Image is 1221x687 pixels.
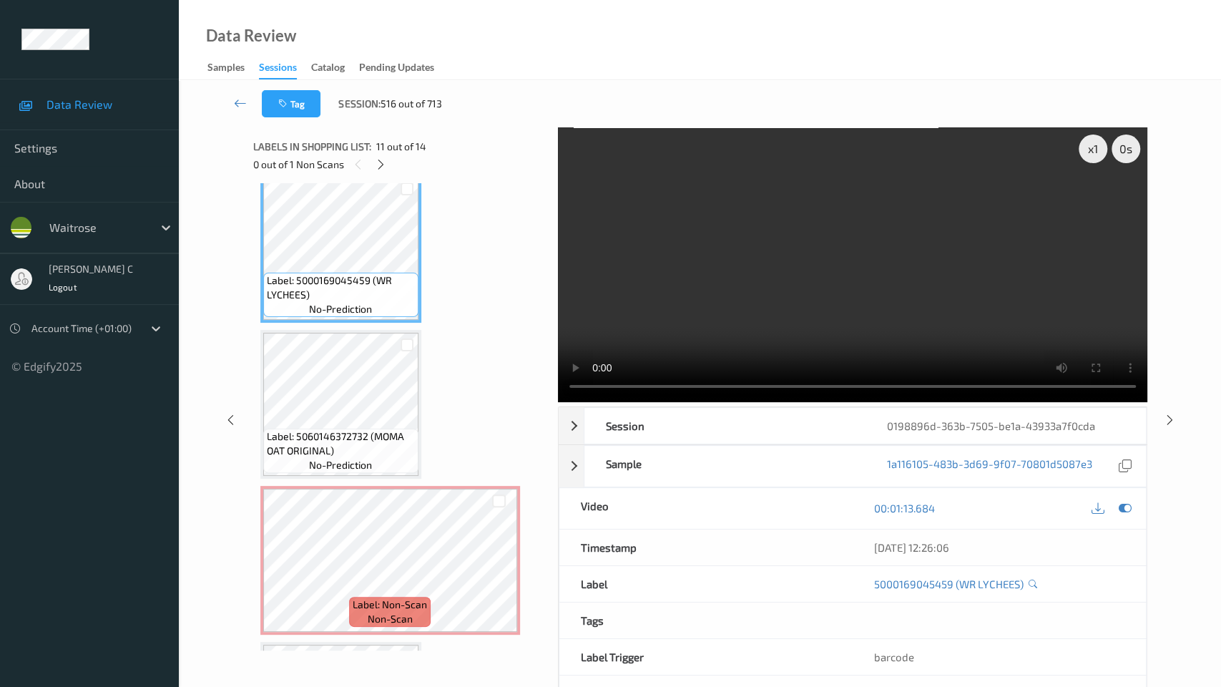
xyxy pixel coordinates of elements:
div: Sample [584,446,865,487]
a: Sessions [259,58,311,79]
div: Session0198896d-363b-7505-be1a-43933a7f0cda [559,407,1147,444]
span: 516 out of 713 [380,97,441,111]
div: Label [559,566,853,602]
div: Sample1a116105-483b-3d69-9f07-70801d5087e3 [559,445,1147,487]
div: 0198896d-363b-7505-be1a-43933a7f0cda [865,408,1145,444]
div: 0 s [1112,135,1140,163]
span: Label: 5060146372732 (MOMA OAT ORIGINAL) [267,429,415,458]
a: Pending Updates [359,58,448,78]
a: Samples [207,58,259,78]
div: Data Review [206,29,296,43]
div: Session [584,408,865,444]
span: Label: Non-Scan [353,598,427,612]
span: Session: [338,97,380,111]
div: 0 out of 1 Non Scans [253,155,548,173]
span: no-prediction [309,302,372,316]
span: Labels in shopping list: [253,140,371,154]
a: 1a116105-483b-3d69-9f07-70801d5087e3 [886,457,1092,476]
a: Catalog [311,58,359,78]
div: Samples [207,60,245,78]
span: non-scan [368,612,413,626]
span: 11 out of 14 [376,140,426,154]
div: Video [559,488,853,529]
span: no-prediction [309,458,372,472]
div: Timestamp [559,530,853,565]
div: Tags [559,603,853,638]
button: Tag [262,90,320,117]
div: Pending Updates [359,60,434,78]
div: barcode [853,639,1146,675]
div: x 1 [1079,135,1107,163]
a: 00:01:13.684 [874,501,935,515]
div: Sessions [259,60,297,79]
div: Label Trigger [559,639,853,675]
a: 5000169045459 (WR LYCHEES) [874,577,1024,591]
span: Label: 5000169045459 (WR LYCHEES) [267,273,415,302]
div: Catalog [311,60,345,78]
div: [DATE] 12:26:06 [874,540,1124,555]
